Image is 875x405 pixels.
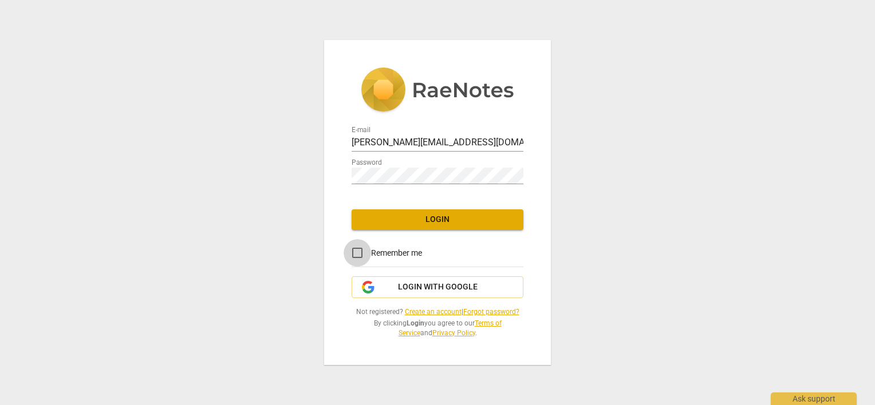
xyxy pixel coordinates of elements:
[771,392,857,405] div: Ask support
[407,319,424,327] b: Login
[352,160,382,166] label: Password
[352,127,371,134] label: E-mail
[399,319,502,337] a: Terms of Service
[371,247,422,259] span: Remember me
[352,319,523,337] span: By clicking you agree to our and .
[398,281,478,293] span: Login with Google
[361,214,514,225] span: Login
[432,329,475,337] a: Privacy Policy
[352,307,523,317] span: Not registered? |
[405,308,462,316] a: Create an account
[352,276,523,298] button: Login with Google
[352,209,523,230] button: Login
[463,308,519,316] a: Forgot password?
[361,67,514,114] img: 5ac2273c67554f335776073100b6d88f.svg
